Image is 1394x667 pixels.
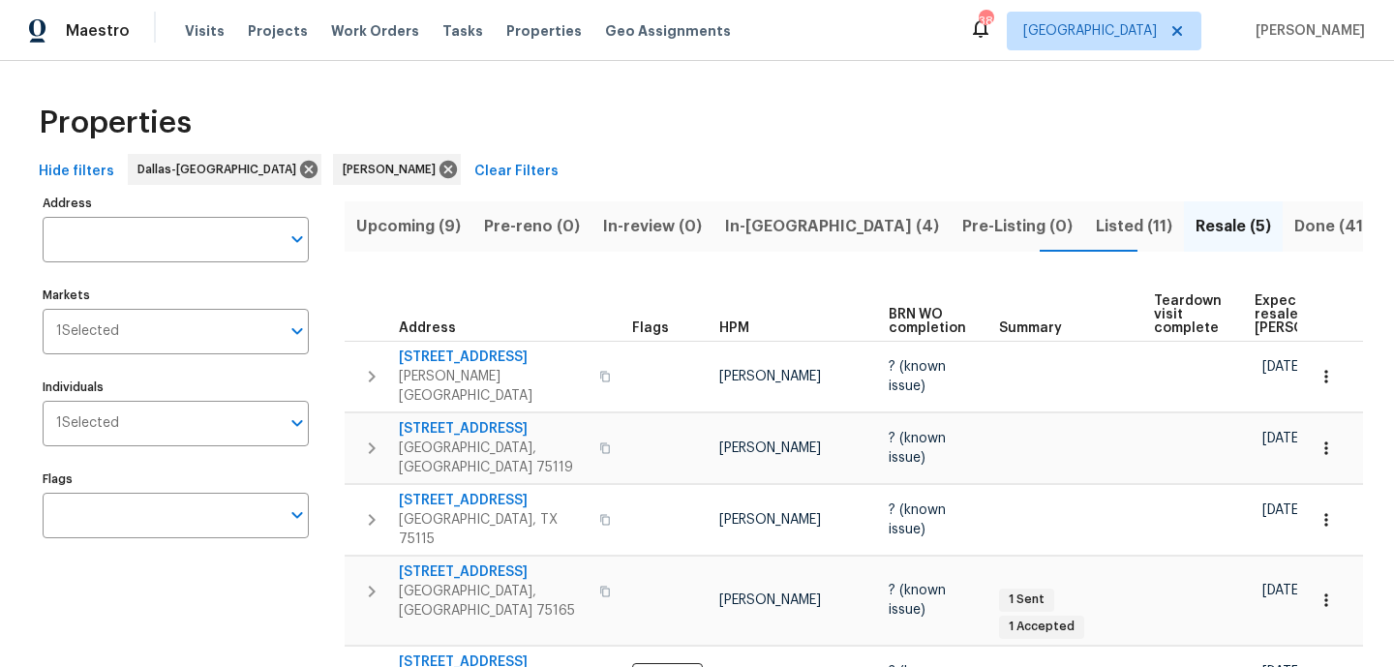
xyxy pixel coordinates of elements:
[399,348,588,367] span: [STREET_ADDRESS]
[331,21,419,41] span: Work Orders
[43,197,309,209] label: Address
[284,501,311,529] button: Open
[719,321,749,335] span: HPM
[399,510,588,549] span: [GEOGRAPHIC_DATA], TX 75115
[399,321,456,335] span: Address
[284,226,311,253] button: Open
[399,419,588,439] span: [STREET_ADDRESS]
[1294,213,1380,240] span: Done (414)
[719,441,821,455] span: [PERSON_NAME]
[467,154,566,190] button: Clear Filters
[399,491,588,510] span: [STREET_ADDRESS]
[1154,294,1222,335] span: Teardown visit complete
[632,321,669,335] span: Flags
[56,415,119,432] span: 1 Selected
[506,21,582,41] span: Properties
[1248,21,1365,41] span: [PERSON_NAME]
[1096,213,1172,240] span: Listed (11)
[725,213,939,240] span: In-[GEOGRAPHIC_DATA] (4)
[399,439,588,477] span: [GEOGRAPHIC_DATA], [GEOGRAPHIC_DATA] 75119
[185,21,225,41] span: Visits
[719,513,821,527] span: [PERSON_NAME]
[1001,591,1052,608] span: 1 Sent
[889,584,946,617] span: ? (known issue)
[356,213,461,240] span: Upcoming (9)
[56,323,119,340] span: 1 Selected
[248,21,308,41] span: Projects
[962,213,1073,240] span: Pre-Listing (0)
[1262,584,1303,597] span: [DATE]
[39,160,114,184] span: Hide filters
[399,367,588,406] span: [PERSON_NAME][GEOGRAPHIC_DATA]
[889,308,966,335] span: BRN WO completion
[1196,213,1271,240] span: Resale (5)
[284,318,311,345] button: Open
[889,360,946,393] span: ? (known issue)
[43,381,309,393] label: Individuals
[43,473,309,485] label: Flags
[399,582,588,621] span: [GEOGRAPHIC_DATA], [GEOGRAPHIC_DATA] 75165
[719,593,821,607] span: [PERSON_NAME]
[1262,360,1303,374] span: [DATE]
[889,503,946,536] span: ? (known issue)
[442,24,483,38] span: Tasks
[889,432,946,465] span: ? (known issue)
[399,562,588,582] span: [STREET_ADDRESS]
[66,21,130,41] span: Maestro
[1023,21,1157,41] span: [GEOGRAPHIC_DATA]
[979,12,992,31] div: 38
[343,160,443,179] span: [PERSON_NAME]
[999,321,1062,335] span: Summary
[43,289,309,301] label: Markets
[605,21,731,41] span: Geo Assignments
[1255,294,1364,335] span: Expected resale [PERSON_NAME]
[474,160,559,184] span: Clear Filters
[31,154,122,190] button: Hide filters
[137,160,304,179] span: Dallas-[GEOGRAPHIC_DATA]
[603,213,702,240] span: In-review (0)
[284,409,311,437] button: Open
[128,154,321,185] div: Dallas-[GEOGRAPHIC_DATA]
[719,370,821,383] span: [PERSON_NAME]
[333,154,461,185] div: [PERSON_NAME]
[1262,432,1303,445] span: [DATE]
[1262,503,1303,517] span: [DATE]
[39,113,192,133] span: Properties
[1001,619,1082,635] span: 1 Accepted
[484,213,580,240] span: Pre-reno (0)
